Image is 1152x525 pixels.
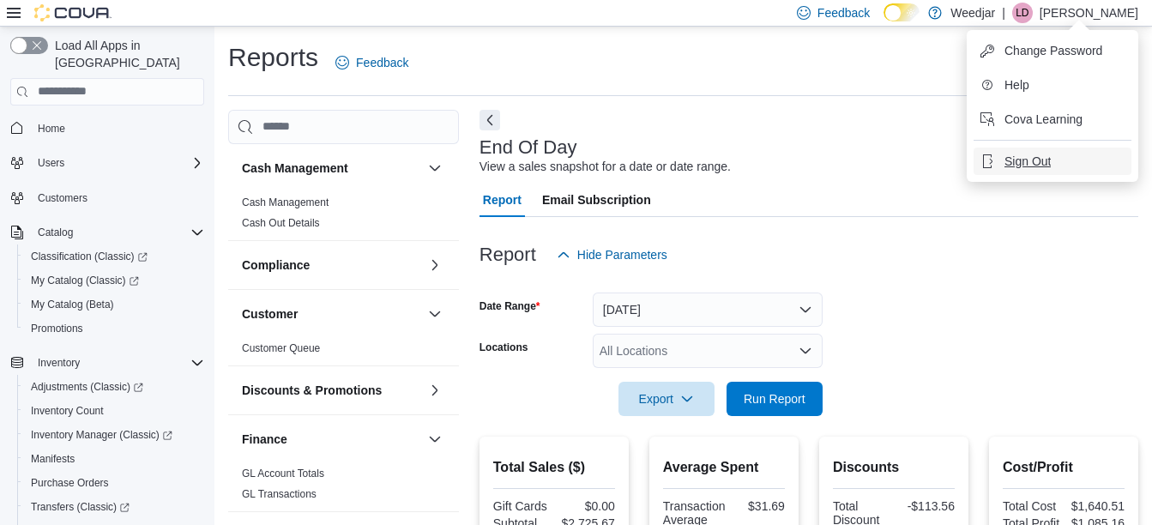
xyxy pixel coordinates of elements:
[493,457,615,478] h2: Total Sales ($)
[242,256,421,274] button: Compliance
[356,54,408,71] span: Feedback
[31,222,204,243] span: Catalog
[242,431,287,448] h3: Finance
[479,341,528,354] label: Locations
[884,21,884,22] span: Dark Mode
[228,40,318,75] h1: Reports
[31,118,72,139] a: Home
[24,449,204,469] span: Manifests
[425,255,445,275] button: Compliance
[425,429,445,450] button: Finance
[38,356,80,370] span: Inventory
[425,304,445,324] button: Customer
[242,488,317,500] a: GL Transactions
[1004,153,1051,170] span: Sign Out
[479,299,540,313] label: Date Range
[24,294,204,315] span: My Catalog (Beta)
[833,457,955,478] h2: Discounts
[1012,3,1033,23] div: Lauren Daniels
[31,250,148,263] span: Classification (Classic)
[31,380,143,394] span: Adjustments (Classic)
[17,495,211,519] a: Transfers (Classic)
[3,185,211,210] button: Customers
[24,401,204,421] span: Inventory Count
[1004,42,1102,59] span: Change Password
[17,471,211,495] button: Purchase Orders
[242,341,320,355] span: Customer Queue
[242,468,324,480] a: GL Account Totals
[17,293,211,317] button: My Catalog (Beta)
[542,183,651,217] span: Email Subscription
[1002,3,1005,23] p: |
[31,428,172,442] span: Inventory Manager (Classic)
[242,217,320,229] a: Cash Out Details
[24,270,204,291] span: My Catalog (Classic)
[31,274,139,287] span: My Catalog (Classic)
[228,338,459,365] div: Customer
[483,183,522,217] span: Report
[479,244,536,265] h3: Report
[974,37,1131,64] button: Change Password
[884,3,920,21] input: Dark Mode
[24,425,204,445] span: Inventory Manager (Classic)
[24,270,146,291] a: My Catalog (Classic)
[228,192,459,240] div: Cash Management
[31,500,130,514] span: Transfers (Classic)
[38,122,65,136] span: Home
[425,380,445,401] button: Discounts & Promotions
[31,298,114,311] span: My Catalog (Beta)
[34,4,112,21] img: Cova
[242,256,310,274] h3: Compliance
[1004,111,1083,128] span: Cova Learning
[242,487,317,501] span: GL Transactions
[31,452,75,466] span: Manifests
[38,226,73,239] span: Catalog
[1040,3,1138,23] p: [PERSON_NAME]
[24,318,204,339] span: Promotions
[31,118,204,139] span: Home
[1067,499,1125,513] div: $1,640.51
[242,160,421,177] button: Cash Management
[3,116,211,141] button: Home
[3,220,211,244] button: Catalog
[38,191,87,205] span: Customers
[1004,76,1029,94] span: Help
[242,382,382,399] h3: Discounts & Promotions
[577,246,667,263] span: Hide Parameters
[242,431,421,448] button: Finance
[629,382,704,416] span: Export
[727,382,823,416] button: Run Report
[479,110,500,130] button: Next
[242,467,324,480] span: GL Account Totals
[48,37,204,71] span: Load All Apps in [GEOGRAPHIC_DATA]
[593,293,823,327] button: [DATE]
[329,45,415,80] a: Feedback
[24,425,179,445] a: Inventory Manager (Classic)
[744,390,805,407] span: Run Report
[24,473,204,493] span: Purchase Orders
[24,473,116,493] a: Purchase Orders
[17,423,211,447] a: Inventory Manager (Classic)
[242,305,421,323] button: Customer
[24,246,204,267] span: Classification (Classic)
[31,188,94,208] a: Customers
[24,294,121,315] a: My Catalog (Beta)
[897,499,955,513] div: -$113.56
[31,353,204,373] span: Inventory
[31,404,104,418] span: Inventory Count
[425,158,445,178] button: Cash Management
[618,382,715,416] button: Export
[228,463,459,511] div: Finance
[799,344,812,358] button: Open list of options
[24,449,81,469] a: Manifests
[1003,499,1060,513] div: Total Cost
[493,499,551,513] div: Gift Cards
[3,351,211,375] button: Inventory
[24,246,154,267] a: Classification (Classic)
[17,269,211,293] a: My Catalog (Classic)
[558,499,615,513] div: $0.00
[17,244,211,269] a: Classification (Classic)
[242,382,421,399] button: Discounts & Promotions
[24,497,204,517] span: Transfers (Classic)
[24,377,204,397] span: Adjustments (Classic)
